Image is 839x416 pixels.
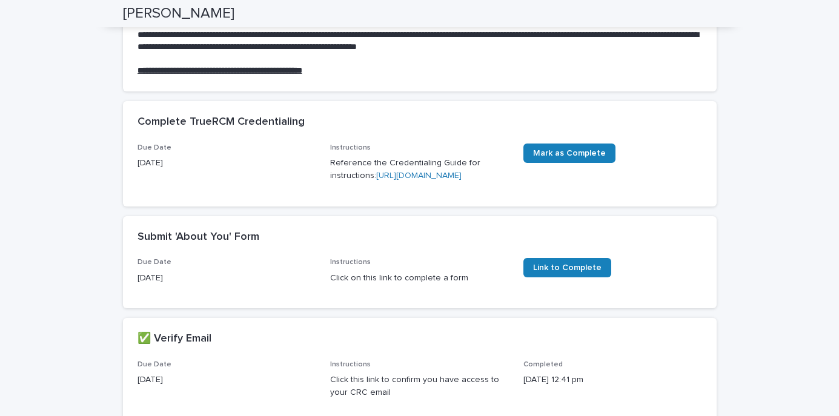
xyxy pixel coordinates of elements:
[330,259,371,266] span: Instructions
[138,144,171,151] span: Due Date
[330,144,371,151] span: Instructions
[138,116,305,129] h2: Complete TrueRCM Credentialing
[138,231,259,244] h2: Submit 'About You' Form
[138,361,171,368] span: Due Date
[138,259,171,266] span: Due Date
[123,5,234,22] h2: [PERSON_NAME]
[330,272,509,285] p: Click on this link to complete a form
[138,272,316,285] p: [DATE]
[376,171,462,180] a: [URL][DOMAIN_NAME]
[523,258,611,277] a: Link to Complete
[138,332,211,346] h2: ✅ Verify Email
[138,374,316,386] p: [DATE]
[330,157,509,182] p: Reference the Credentialing Guide for instructions:
[533,263,602,272] span: Link to Complete
[138,157,316,170] p: [DATE]
[330,361,371,368] span: Instructions
[523,144,615,163] a: Mark as Complete
[523,374,702,386] p: [DATE] 12:41 pm
[533,149,606,157] span: Mark as Complete
[330,374,509,399] p: Click this link to confirm you have access to your CRC email
[523,361,563,368] span: Completed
